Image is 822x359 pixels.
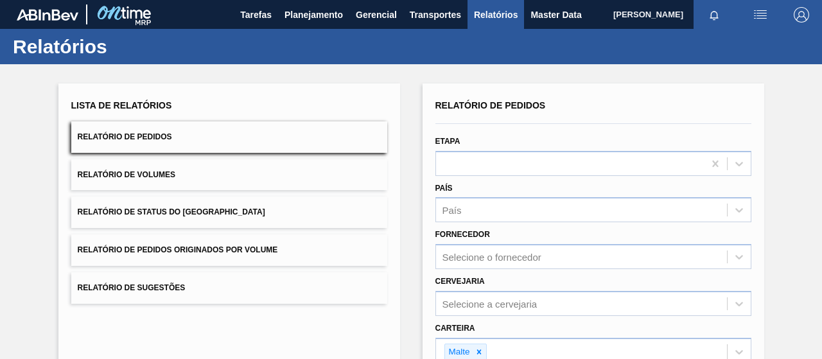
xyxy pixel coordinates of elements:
[78,132,172,141] span: Relatório de Pedidos
[78,170,175,179] span: Relatório de Volumes
[435,230,490,239] label: Fornecedor
[71,272,387,304] button: Relatório de Sugestões
[78,207,265,216] span: Relatório de Status do [GEOGRAPHIC_DATA]
[442,252,541,263] div: Selecione o fornecedor
[435,324,475,333] label: Carteira
[284,7,343,22] span: Planejamento
[435,100,546,110] span: Relatório de Pedidos
[13,39,241,54] h1: Relatórios
[530,7,581,22] span: Master Data
[442,298,538,309] div: Selecione a cervejaria
[71,100,172,110] span: Lista de Relatórios
[435,137,460,146] label: Etapa
[442,205,462,216] div: País
[78,283,186,292] span: Relatório de Sugestões
[410,7,461,22] span: Transportes
[474,7,518,22] span: Relatórios
[17,9,78,21] img: TNhmsLtSVTkK8tSr43FrP2fwEKptu5GPRR3wAAAABJRU5ErkJggg==
[356,7,397,22] span: Gerencial
[435,184,453,193] label: País
[694,6,735,24] button: Notificações
[794,7,809,22] img: Logout
[78,245,278,254] span: Relatório de Pedidos Originados por Volume
[71,159,387,191] button: Relatório de Volumes
[753,7,768,22] img: userActions
[71,234,387,266] button: Relatório de Pedidos Originados por Volume
[71,121,387,153] button: Relatório de Pedidos
[435,277,485,286] label: Cervejaria
[240,7,272,22] span: Tarefas
[71,197,387,228] button: Relatório de Status do [GEOGRAPHIC_DATA]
